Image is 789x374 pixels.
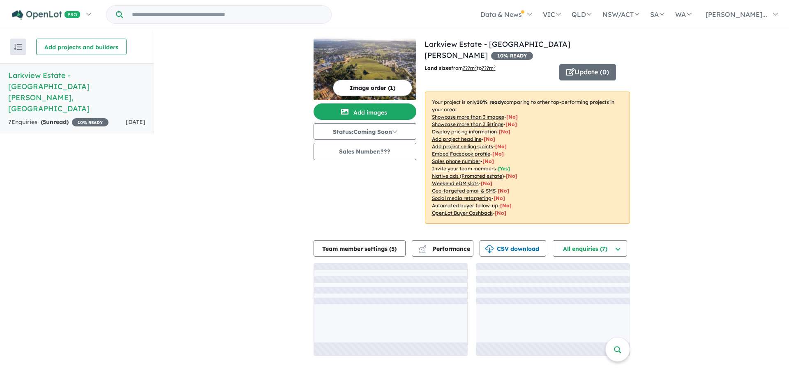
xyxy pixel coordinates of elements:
[706,10,767,18] span: [PERSON_NAME]...
[505,121,517,127] span: [ No ]
[506,173,517,179] span: [No]
[8,70,145,114] h5: Larkview Estate - [GEOGRAPHIC_DATA][PERSON_NAME] , [GEOGRAPHIC_DATA]
[432,202,498,209] u: Automated buyer follow-up
[72,118,108,126] span: 10 % READY
[477,65,496,71] span: to
[482,65,496,71] u: ???m
[36,39,127,55] button: Add projects and builders
[432,173,504,179] u: Native ads (Promoted estate)
[432,151,490,157] u: Embed Facebook profile
[506,114,518,120] span: [ No ]
[14,44,22,50] img: sort.svg
[420,245,470,252] span: Performance
[495,210,506,216] span: [No]
[485,245,494,253] img: download icon
[484,136,495,142] span: [ No ]
[418,245,426,250] img: line-chart.svg
[432,165,496,172] u: Invite your team members
[432,143,493,149] u: Add project selling-points
[498,165,510,172] span: [ Yes ]
[314,103,416,120] button: Add images
[494,195,505,201] span: [No]
[432,210,493,216] u: OpenLot Buyer Cashback
[475,64,477,69] sup: 2
[8,117,108,127] div: 7 Enquir ies
[494,64,496,69] sup: 2
[432,188,496,194] u: Geo-targeted email & SMS
[477,99,504,105] b: 10 % ready
[314,123,416,140] button: Status:Coming Soon
[559,64,616,80] button: Update (0)
[418,248,427,253] img: bar-chart.svg
[500,202,512,209] span: [No]
[424,65,451,71] b: Land sizes
[495,143,507,149] span: [ No ]
[432,180,479,186] u: Weekend eDM slots
[480,240,546,257] button: CSV download
[553,240,627,257] button: All enquiries (7)
[432,158,480,164] u: Sales phone number
[482,158,494,164] span: [ No ]
[424,39,570,60] a: Larkview Estate - [GEOGRAPHIC_DATA][PERSON_NAME]
[412,240,473,257] button: Performance
[491,52,533,60] span: 10 % READY
[463,65,477,71] u: ??? m
[481,180,492,186] span: [No]
[432,121,503,127] u: Showcase more than 3 listings
[41,118,69,126] strong: ( unread)
[432,114,504,120] u: Showcase more than 3 images
[43,118,46,126] span: 5
[314,240,406,257] button: Team member settings (5)
[314,39,416,100] img: Larkview Estate - Mount Barker
[125,6,330,23] input: Try estate name, suburb, builder or developer
[492,151,504,157] span: [ No ]
[314,143,416,160] button: Sales Number:???
[333,80,412,96] button: Image order (1)
[432,195,491,201] u: Social media retargeting
[12,10,81,20] img: Openlot PRO Logo White
[432,128,497,135] u: Display pricing information
[432,136,482,142] u: Add project headline
[425,92,630,224] p: Your project is only comparing to other top-performing projects in your area: - - - - - - - - - -...
[499,128,510,135] span: [ No ]
[126,118,145,126] span: [DATE]
[391,245,394,252] span: 5
[498,188,509,194] span: [No]
[424,64,553,72] p: from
